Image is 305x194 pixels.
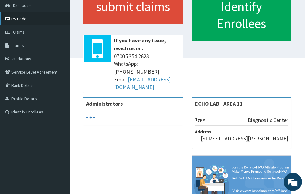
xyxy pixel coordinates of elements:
[99,3,114,18] div: Minimize live chat window
[11,30,24,45] img: d_794563401_company_1708531726252_794563401
[195,100,243,107] strong: ECHO LAB - AREA 11
[86,100,123,107] b: Administrators
[13,43,24,48] span: Tariffs
[114,37,166,52] b: If you have any issue, reach us on:
[248,116,288,124] p: Diagnostic Center
[35,58,83,120] span: We're online!
[13,29,25,35] span: Claims
[3,130,115,151] textarea: Type your message and hit 'Enter'
[114,52,180,91] span: 0700 7354 2623 WhatsApp: [PHONE_NUMBER] Email:
[114,76,171,91] a: [EMAIL_ADDRESS][DOMAIN_NAME]
[201,135,288,143] p: [STREET_ADDRESS][PERSON_NAME]
[195,117,205,122] b: Type
[31,34,102,42] div: Chat with us now
[86,113,95,122] svg: audio-loading
[195,129,211,134] b: Address
[13,3,33,8] span: Dashboard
